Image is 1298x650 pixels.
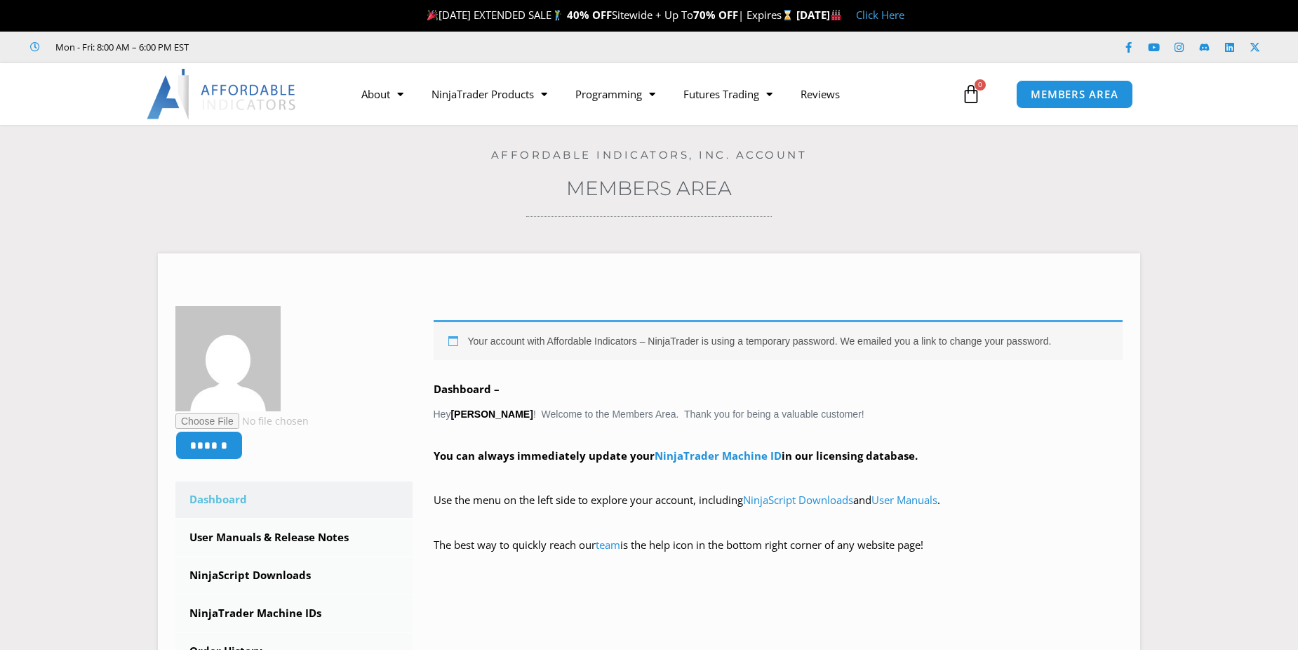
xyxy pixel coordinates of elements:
a: NinjaScript Downloads [175,557,413,594]
a: User Manuals & Release Notes [175,519,413,556]
img: 🏭 [831,10,841,20]
strong: 40% OFF [567,8,612,22]
span: [DATE] EXTENDED SALE Sitewide + Up To | Expires [424,8,796,22]
strong: 70% OFF [693,8,738,22]
a: NinjaTrader Machine IDs [175,595,413,632]
b: Dashboard – [434,382,500,396]
img: 🏌️‍♂️ [552,10,563,20]
div: Hey ! Welcome to the Members Area. Thank you for being a valuable customer! [434,320,1123,574]
a: Reviews [787,78,854,110]
a: Click Here [856,8,904,22]
p: Use the menu on the left side to explore your account, including and . [434,491,1123,530]
a: Dashboard [175,482,413,518]
a: Futures Trading [669,78,787,110]
strong: [DATE] [796,8,842,22]
strong: [PERSON_NAME] [450,409,533,420]
a: 0 [940,74,1002,114]
a: NinjaTrader Products [417,78,561,110]
span: MEMBERS AREA [1031,89,1118,100]
p: The best way to quickly reach our is the help icon in the bottom right corner of any website page! [434,536,1123,575]
a: Affordable Indicators, Inc. Account [491,148,808,161]
img: ⌛ [782,10,793,20]
nav: Menu [347,78,958,110]
a: NinjaScript Downloads [743,493,853,507]
div: Your account with Affordable Indicators – NinjaTrader is using a temporary password. We emailed y... [434,320,1123,360]
a: About [347,78,417,110]
iframe: Customer reviews powered by Trustpilot [208,40,419,54]
a: NinjaTrader Machine ID [655,449,782,463]
span: 0 [975,79,986,91]
a: Programming [561,78,669,110]
a: Members Area [566,176,732,200]
strong: You can always immediately update your in our licensing database. [434,449,918,463]
img: 78cd88597ba5dcb2cffd4b0789e3f4e0f54c12e768fb8ffda02f5df6ccec1d4a [175,306,281,411]
a: team [596,538,620,552]
a: User Manuals [871,493,937,507]
img: LogoAI | Affordable Indicators – NinjaTrader [147,69,297,119]
img: 🎉 [427,10,438,20]
span: Mon - Fri: 8:00 AM – 6:00 PM EST [52,39,189,55]
a: MEMBERS AREA [1016,80,1133,109]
